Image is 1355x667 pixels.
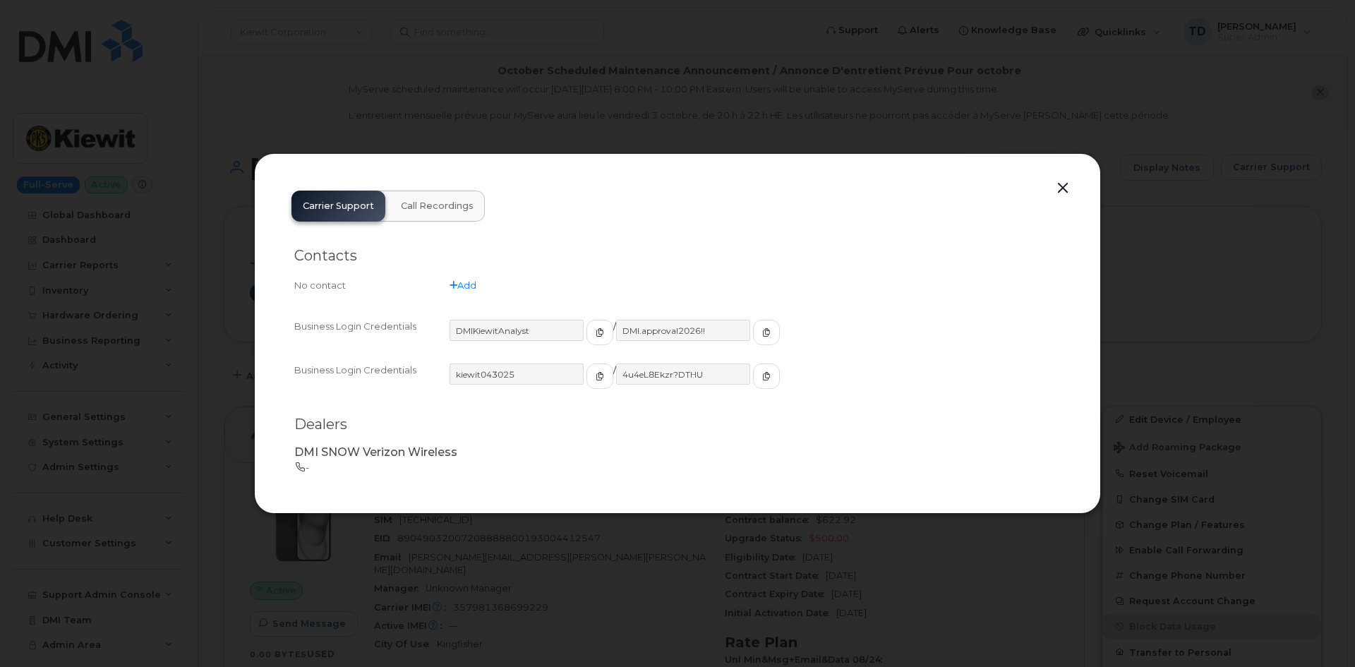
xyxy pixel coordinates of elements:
[294,247,1061,265] h2: Contacts
[753,363,780,389] button: copy to clipboard
[294,279,450,292] div: No contact
[294,320,450,358] div: Business Login Credentials
[586,363,613,389] button: copy to clipboard
[450,280,476,291] a: Add
[1294,606,1344,656] iframe: Messenger Launcher
[294,445,1061,461] p: DMI SNOW Verizon Wireless
[294,363,450,402] div: Business Login Credentials
[450,320,1061,358] div: /
[294,416,1061,433] h2: Dealers
[294,461,1061,474] p: -
[450,363,1061,402] div: /
[586,320,613,345] button: copy to clipboard
[401,200,474,212] span: Call Recordings
[753,320,780,345] button: copy to clipboard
